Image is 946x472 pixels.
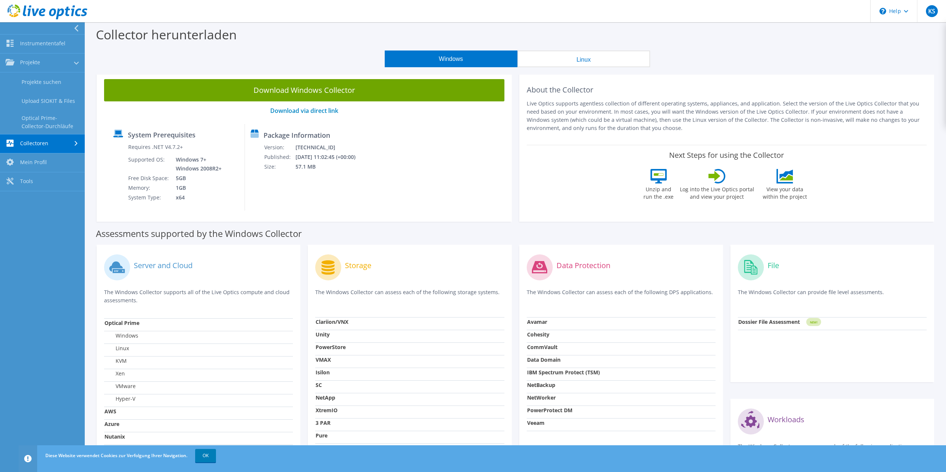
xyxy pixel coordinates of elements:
td: 57.1 MB [295,162,365,172]
label: Package Information [264,131,330,139]
strong: Nutanix [104,433,125,440]
button: Windows [385,51,517,67]
a: Download Windows Collector [104,79,504,101]
label: Xen [104,370,125,377]
td: Free Disk Space: [128,173,170,183]
strong: XtremIO [316,407,338,414]
strong: NetApp [316,394,335,401]
p: The Windows Collector can provide file level assessments. [738,288,927,303]
strong: VMAX [316,356,331,363]
label: System Prerequisites [128,131,196,139]
svg: \n [879,8,886,14]
strong: Cohesity [527,331,549,338]
strong: Azure [104,420,119,427]
p: Live Optics supports agentless collection of different operating systems, appliances, and applica... [527,100,927,132]
strong: Dossier File Assessment [738,318,800,325]
strong: PowerStore [316,344,346,351]
label: Log into the Live Optics portal and view your project [679,183,755,201]
label: Data Protection [556,262,610,269]
label: VMware [104,383,136,390]
td: 1GB [170,183,223,193]
label: Linux [104,345,129,352]
label: Unzip and run the .exe [642,183,676,201]
td: [DATE] 11:02:45 (+00:00) [295,152,365,162]
label: Server and Cloud [134,262,193,269]
label: Workloads [768,416,804,423]
label: View your data within the project [758,183,812,201]
label: Assessments supported by the Windows Collector [96,230,302,237]
label: Collector herunterladen [96,26,237,43]
strong: SC [316,381,322,388]
p: The Windows Collector can assess each of the following applications. [738,442,927,458]
strong: Hitachi [316,445,334,452]
strong: Optical Prime [104,319,139,326]
label: Next Steps for using the Collector [669,151,784,160]
strong: Unity [316,331,330,338]
p: The Windows Collector supports all of the Live Optics compute and cloud assessments. [104,288,293,305]
label: File [768,262,779,269]
td: Size: [264,162,295,172]
strong: Clariion/VNX [316,318,348,325]
span: Diese Website verwendet Cookies zur Verfolgung Ihrer Navigation. [45,452,187,459]
strong: IBM Spectrum Protect (TSM) [527,369,600,376]
td: Memory: [128,183,170,193]
button: Linux [517,51,650,67]
td: 5GB [170,173,223,183]
strong: Data Domain [527,356,561,363]
strong: 3 PAR [316,419,330,426]
td: System Type: [128,193,170,202]
strong: NetWorker [527,394,556,401]
p: The Windows Collector can assess each of the following storage systems. [315,288,504,303]
label: Hyper-V [104,395,135,403]
tspan: NEW! [810,320,817,324]
strong: Veeam [527,419,545,426]
a: OK [195,449,216,462]
strong: Isilon [316,369,330,376]
td: x64 [170,193,223,202]
td: Version: [264,143,295,152]
td: [TECHNICAL_ID] [295,143,365,152]
span: KS [926,5,938,17]
td: Windows 7+ Windows 2008R2+ [170,155,223,173]
strong: NetBackup [527,381,555,388]
td: Supported OS: [128,155,170,173]
strong: Avamar [527,318,547,325]
p: The Windows Collector can assess each of the following DPS applications. [527,288,716,303]
strong: AWS [104,408,116,415]
strong: PowerProtect DM [527,407,572,414]
label: KVM [104,357,127,365]
strong: CommVault [527,344,558,351]
td: Published: [264,152,295,162]
a: Download via direct link [270,107,338,115]
strong: Pure [316,432,327,439]
h2: About the Collector [527,85,927,94]
label: Windows [104,332,138,339]
label: Requires .NET V4.7.2+ [128,143,183,151]
label: Storage [345,262,371,269]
